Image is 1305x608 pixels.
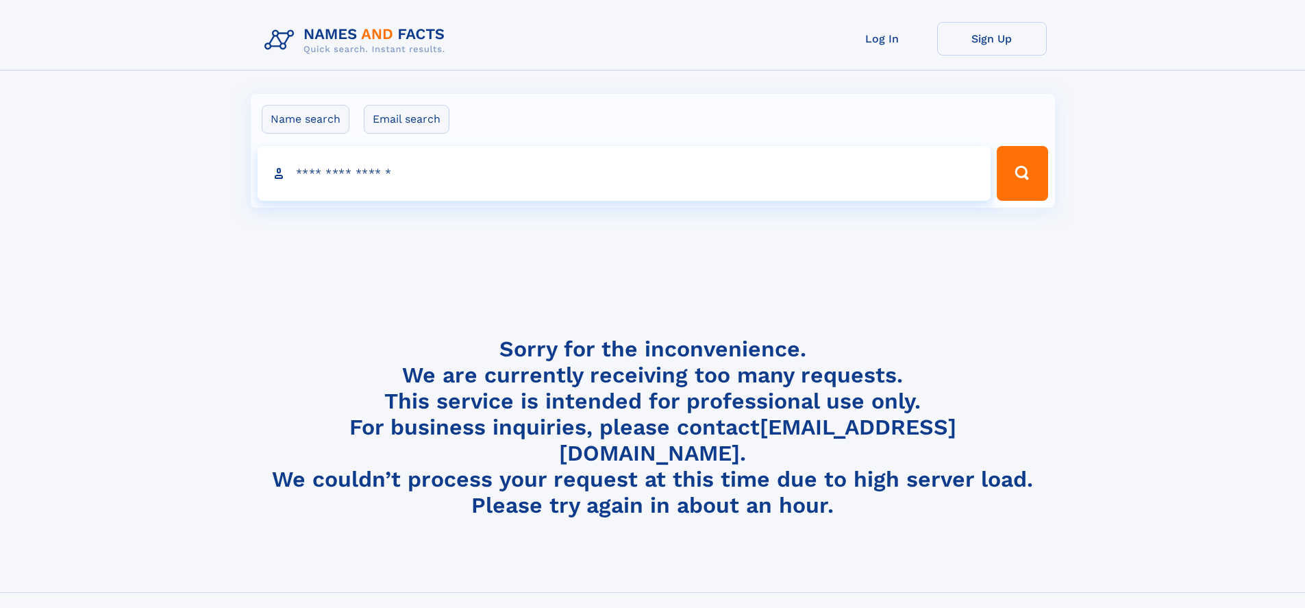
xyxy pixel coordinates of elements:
[364,105,449,134] label: Email search
[828,22,937,56] a: Log In
[259,22,456,59] img: Logo Names and Facts
[259,336,1047,519] h4: Sorry for the inconvenience. We are currently receiving too many requests. This service is intend...
[997,146,1047,201] button: Search Button
[559,414,956,466] a: [EMAIL_ADDRESS][DOMAIN_NAME]
[262,105,349,134] label: Name search
[937,22,1047,56] a: Sign Up
[258,146,991,201] input: search input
